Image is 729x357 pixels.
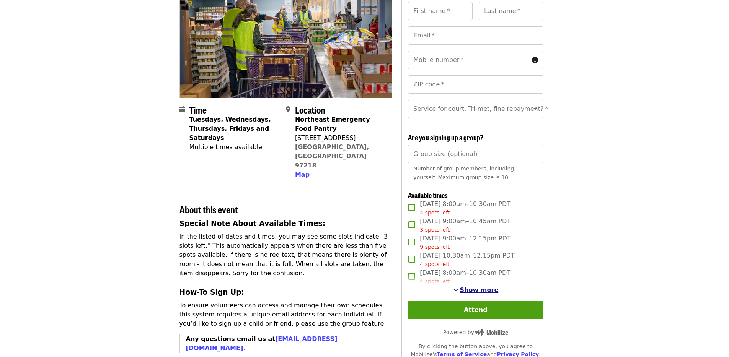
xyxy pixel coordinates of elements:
[408,2,473,20] input: First name
[420,234,510,251] span: [DATE] 9:00am–12:15pm PDT
[408,51,528,69] input: Mobile number
[420,217,510,234] span: [DATE] 9:00am–10:45am PDT
[479,2,543,20] input: Last name
[453,286,499,295] button: See more timeslots
[408,301,543,319] button: Attend
[443,329,508,335] span: Powered by
[474,329,508,336] img: Powered by Mobilize
[420,268,510,286] span: [DATE] 8:00am–10:30am PDT
[420,251,514,268] span: [DATE] 10:30am–12:15pm PDT
[179,219,326,227] strong: Special Note About Available Times:
[189,116,271,141] strong: Tuesdays, Wednesdays, Thursdays, Fridays and Saturdays
[189,143,280,152] div: Multiple times available
[420,278,450,284] span: 4 spots left
[295,103,325,116] span: Location
[420,209,450,216] span: 4 spots left
[179,106,185,113] i: calendar icon
[408,190,448,200] span: Available times
[408,132,483,142] span: Are you signing up a group?
[408,145,543,163] input: [object Object]
[460,286,499,294] span: Show more
[295,171,310,178] span: Map
[420,200,510,217] span: [DATE] 8:00am–10:30am PDT
[179,288,245,296] strong: How-To Sign Up:
[295,143,369,169] a: [GEOGRAPHIC_DATA], [GEOGRAPHIC_DATA] 97218
[532,57,538,64] i: circle-info icon
[179,232,393,278] p: In the listed of dates and times, you may see some slots indicate "3 slots left." This automatica...
[530,104,541,114] button: Open
[179,301,393,328] p: To ensure volunteers can access and manage their own schedules, this system requires a unique ema...
[295,133,386,143] div: [STREET_ADDRESS]
[295,170,310,179] button: Map
[179,203,238,216] span: About this event
[420,244,450,250] span: 9 spots left
[286,106,290,113] i: map-marker-alt icon
[413,166,514,180] span: Number of group members, including yourself. Maximum group size is 10
[295,116,370,132] strong: Northeast Emergency Food Pantry
[408,75,543,94] input: ZIP code
[420,261,450,267] span: 4 spots left
[186,334,393,353] p: .
[420,227,450,233] span: 3 spots left
[408,26,543,45] input: Email
[186,335,338,352] strong: Any questions email us at
[189,103,207,116] span: Time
